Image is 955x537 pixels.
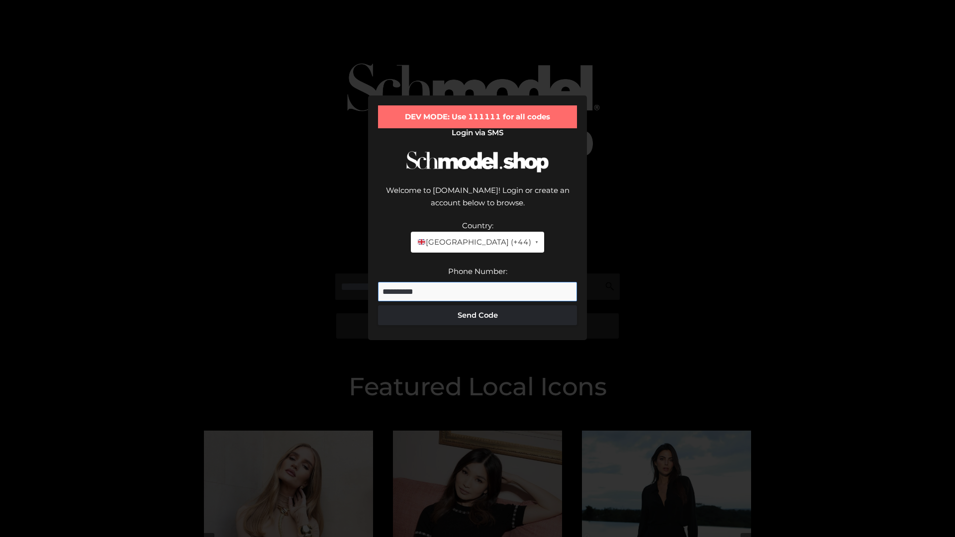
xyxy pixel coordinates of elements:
[378,184,577,219] div: Welcome to [DOMAIN_NAME]! Login or create an account below to browse.
[417,236,531,249] span: [GEOGRAPHIC_DATA] (+44)
[378,305,577,325] button: Send Code
[378,105,577,128] div: DEV MODE: Use 111111 for all codes
[378,128,577,137] h2: Login via SMS
[462,221,493,230] label: Country:
[448,267,507,276] label: Phone Number:
[418,238,425,246] img: 🇬🇧
[403,142,552,181] img: Schmodel Logo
